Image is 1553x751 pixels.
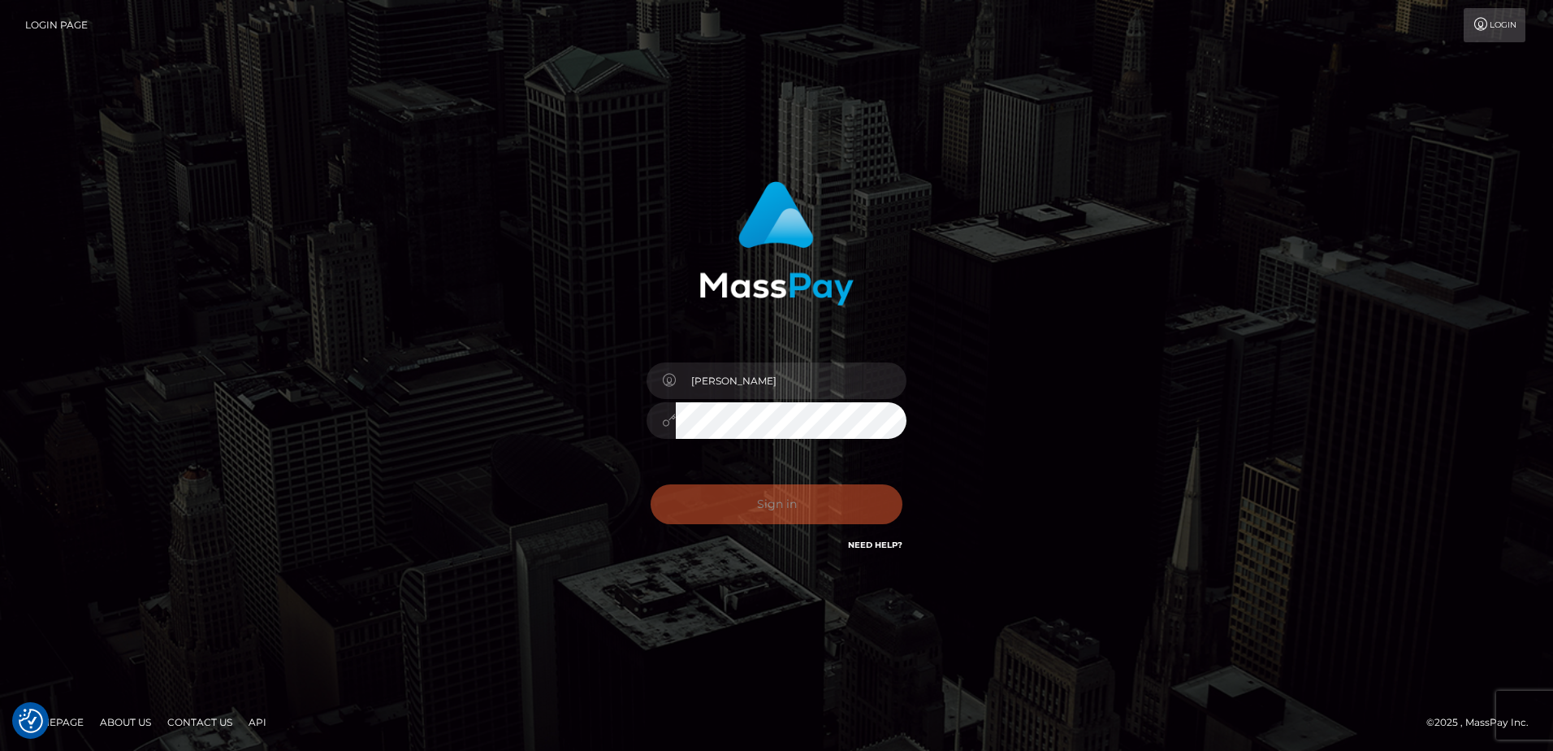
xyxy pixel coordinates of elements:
a: Homepage [18,710,90,735]
a: About Us [93,710,158,735]
a: API [242,710,273,735]
div: © 2025 , MassPay Inc. [1426,714,1541,731]
a: Need Help? [848,540,902,550]
a: Login Page [25,8,88,42]
img: Revisit consent button [19,709,43,733]
a: Login [1464,8,1525,42]
img: MassPay Login [699,181,854,306]
button: Consent Preferences [19,709,43,733]
a: Contact Us [161,710,239,735]
input: Username... [676,362,906,399]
